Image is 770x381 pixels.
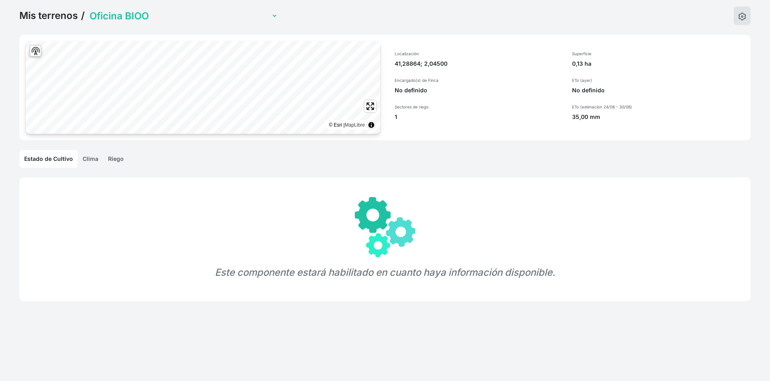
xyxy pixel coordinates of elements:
p: 1 [395,113,562,121]
p: Superficie [572,51,745,56]
select: Land Selector [88,10,278,22]
a: Mis terrenos [19,10,78,22]
em: Este componente estará habilitado en cuanto haya información disponible. [215,266,555,278]
p: 0,13 ha [572,60,745,68]
img: gears.svg [355,197,415,257]
div: © Esri | [329,121,365,129]
p: ETo (estimación 24/08 - 30/08) [572,104,745,110]
button: Enter fullscreen [364,100,376,112]
canvas: Map [26,41,380,134]
p: No definido [572,86,745,94]
p: ETo (ayer) [572,77,745,83]
p: Encargado(s) de Finca [395,77,562,83]
p: Localización [395,51,562,56]
img: Zoom to locations [31,46,41,56]
span: / [81,10,85,22]
div: Fit to Bounds [30,45,41,56]
p: Sectores de riego [395,104,562,110]
a: MapLibre [345,122,365,128]
p: No definido [395,86,562,94]
img: edit [738,12,746,21]
p: 35,00 mm [572,113,745,121]
a: Estado de Cultivo [19,150,78,168]
summary: Toggle attribution [366,120,376,130]
a: Riego [103,150,129,168]
a: Clima [78,150,103,168]
p: 41,28864; 2,04500 [395,60,562,68]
